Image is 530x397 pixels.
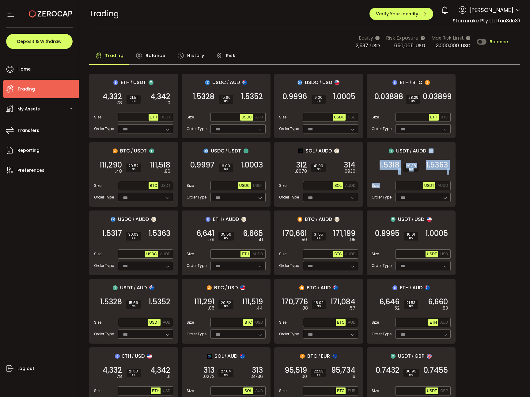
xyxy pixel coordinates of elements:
span: Preferences [17,166,44,175]
em: .95 [349,237,355,243]
button: EUR [346,387,357,394]
i: BPS [128,236,138,240]
img: zuPXiwguUFiBOIQyqLOiXsnnNitlx7q4LCwEbLHADjIpTka+Lip0HH8D0VTrd02z+wEAAAAASUVORK5CYII= [429,148,433,153]
span: 111,519 [242,299,263,305]
i: BPS [407,305,416,308]
em: .57 [349,305,355,311]
span: USDT [161,183,171,188]
span: 111,291 [194,299,214,305]
button: USDT [148,319,161,326]
span: BTC [244,320,252,325]
i: BPS [221,236,231,240]
button: USDC [238,182,251,189]
span: Size [187,251,194,257]
span: EUR [348,389,355,393]
em: / [316,217,318,222]
em: / [223,217,225,222]
img: usd_portfolio.svg [240,285,245,290]
button: AUD [439,319,449,326]
span: AUD [163,320,170,325]
button: BTC [243,319,253,326]
span: 41.09 [314,164,323,168]
em: / [316,148,317,154]
span: History [187,49,204,62]
i: BPS [129,305,138,308]
img: btc_portfolio.svg [207,285,212,290]
em: / [133,217,134,222]
span: 2,537 [356,42,368,49]
img: btc_portfolio.svg [113,148,118,153]
button: AUDD [344,251,357,257]
img: usd_portfolio.svg [335,80,339,85]
button: SOL [333,182,343,189]
span: USDT [134,147,147,155]
span: Size [187,114,194,120]
span: 20.52 [221,301,231,305]
button: BTC [149,182,158,189]
span: ETH [152,389,159,393]
span: Balance [146,49,165,62]
span: USDC [334,115,344,119]
span: ETH [430,115,437,119]
span: Size [372,251,379,257]
img: aud_portfolio.svg [242,80,247,85]
em: / [410,148,412,154]
span: USDT [398,215,411,223]
span: Order Type [94,126,114,132]
span: AUD [255,389,263,393]
span: 6,646 [379,299,399,305]
span: 314 [344,162,355,168]
i: BPS [221,99,231,103]
span: USD [370,42,380,49]
img: usd_portfolio.svg [147,354,152,359]
span: Deposit & Withdraw [17,39,62,44]
img: gbp_portfolio.svg [427,354,432,359]
span: USDT [396,147,409,155]
span: Order Type [279,126,299,132]
em: / [318,285,320,291]
span: 1.5328 [100,299,122,305]
span: 1.5328 [193,94,214,100]
img: zuPXiwguUFiBOIQyqLOiXsnnNitlx7q4LCwEbLHADjIpTka+Lip0HH8D0VTrd02z+wEAAAAASUVORK5CYII= [151,217,156,222]
span: USDT [120,284,133,291]
span: 0.9997 [190,162,214,168]
button: AUD [346,319,357,326]
button: ETH [429,114,439,121]
button: USDT [426,387,438,394]
img: zuPXiwguUFiBOIQyqLOiXsnnNitlx7q4LCwEbLHADjIpTka+Lip0HH8D0VTrd02z+wEAAAAASUVORK5CYII= [334,148,339,153]
i: BPS [221,305,231,308]
span: USD [255,320,263,325]
img: eth_portfolio.svg [206,217,210,222]
button: USDC [145,251,158,257]
span: 10.01 [407,233,416,236]
span: Size [279,183,286,188]
span: 1.0003 [241,162,263,168]
button: USDT [159,114,172,121]
button: ETH [149,114,158,121]
span: AUDD [345,252,355,256]
span: ETH [400,284,409,291]
button: USD [439,251,449,257]
em: .88 [301,305,308,311]
span: USDC [146,252,157,256]
span: 6,665 [243,230,263,237]
span: 35.56 [221,233,231,236]
span: 0.03888 [374,94,403,100]
button: AUD [254,387,264,394]
em: .86 [164,168,170,175]
span: Max Risk Limit [431,34,464,42]
span: Size [279,251,286,257]
img: eth_portfolio.svg [115,354,120,359]
i: BPS [221,168,231,172]
span: AUDD [135,215,149,223]
img: btc_portfolio.svg [300,354,305,359]
span: 31.55 [314,233,323,236]
span: ETH [400,79,409,86]
span: Size [94,251,101,257]
span: BTC [441,115,448,119]
span: USD [348,115,355,119]
span: AUD [348,320,355,325]
em: / [225,148,227,154]
span: USDC [212,79,226,86]
span: Order Type [94,263,114,268]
